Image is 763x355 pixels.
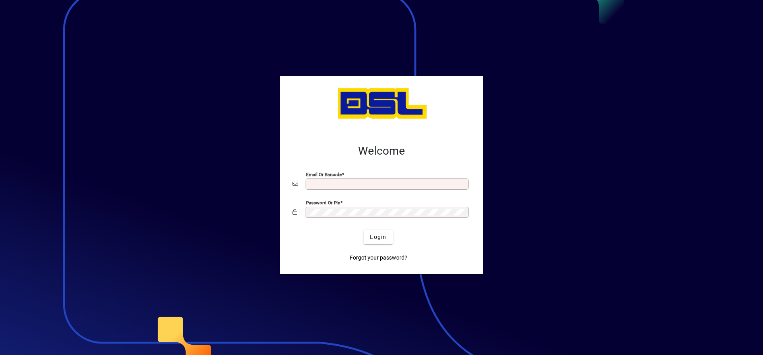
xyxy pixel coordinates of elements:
[306,172,342,177] mat-label: Email or Barcode
[364,230,393,244] button: Login
[347,250,411,265] a: Forgot your password?
[292,144,471,158] h2: Welcome
[350,254,407,262] span: Forgot your password?
[370,233,386,241] span: Login
[306,200,340,206] mat-label: Password or Pin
